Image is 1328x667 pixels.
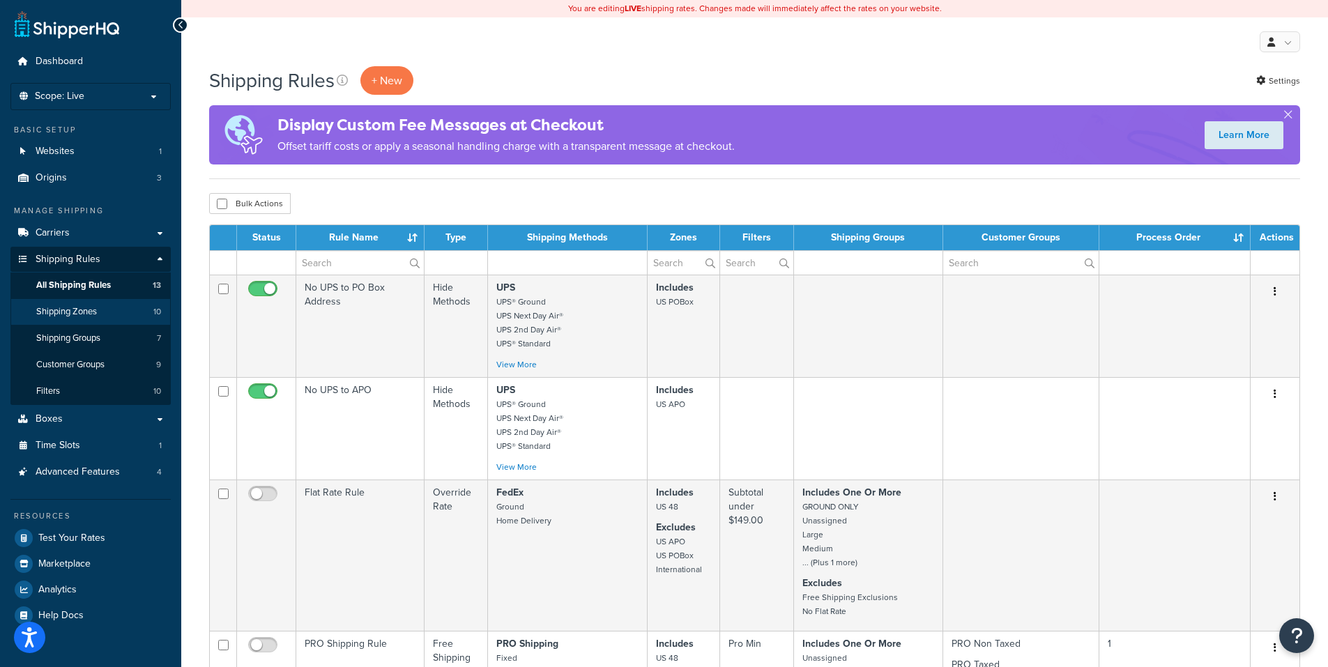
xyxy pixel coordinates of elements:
[360,66,413,95] p: + New
[10,124,171,136] div: Basic Setup
[296,480,425,631] td: Flat Rate Rule
[209,105,277,164] img: duties-banner-06bc72dcb5fe05cb3f9472aba00be2ae8eb53ab6f0d8bb03d382ba314ac3c341.png
[153,306,161,318] span: 10
[10,459,171,485] a: Advanced Features 4
[36,56,83,68] span: Dashboard
[159,440,162,452] span: 1
[10,433,171,459] a: Time Slots 1
[496,652,517,664] small: Fixed
[10,603,171,628] a: Help Docs
[296,225,425,250] th: Rule Name : activate to sort column ascending
[656,485,694,500] strong: Includes
[10,299,171,325] li: Shipping Zones
[237,225,296,250] th: Status
[157,466,162,478] span: 4
[10,139,171,164] a: Websites 1
[720,225,793,250] th: Filters
[496,461,537,473] a: View More
[656,383,694,397] strong: Includes
[15,10,119,38] a: ShipperHQ Home
[10,510,171,522] div: Resources
[425,480,488,631] td: Override Rate
[153,279,161,291] span: 13
[943,251,1098,275] input: Search
[10,406,171,432] li: Boxes
[36,279,111,291] span: All Shipping Rules
[10,220,171,246] a: Carriers
[296,275,425,377] td: No UPS to PO Box Address
[496,485,524,500] strong: FedEx
[10,378,171,404] a: Filters 10
[496,500,551,527] small: Ground Home Delivery
[720,480,793,631] td: Subtotal under $149.00
[656,398,685,411] small: US APO
[296,377,425,480] td: No UPS to APO
[10,352,171,378] li: Customer Groups
[802,636,901,651] strong: Includes One Or More
[10,378,171,404] li: Filters
[36,172,67,184] span: Origins
[802,500,858,569] small: GROUND ONLY Unassigned Large Medium ... (Plus 1 more)
[35,91,84,102] span: Scope: Live
[10,49,171,75] a: Dashboard
[36,332,100,344] span: Shipping Groups
[10,273,171,298] a: All Shipping Rules 13
[802,591,898,618] small: Free Shipping Exclusions No Flat Rate
[802,576,842,590] strong: Excludes
[10,433,171,459] li: Time Slots
[36,254,100,266] span: Shipping Rules
[10,165,171,191] a: Origins 3
[209,67,335,94] h1: Shipping Rules
[157,332,161,344] span: 7
[425,225,488,250] th: Type
[10,526,171,551] a: Test Your Rates
[38,584,77,596] span: Analytics
[656,535,702,576] small: US APO US POBox International
[10,352,171,378] a: Customer Groups 9
[496,358,537,371] a: View More
[496,383,515,397] strong: UPS
[157,172,162,184] span: 3
[648,251,719,275] input: Search
[943,225,1099,250] th: Customer Groups
[10,247,171,273] a: Shipping Rules
[10,551,171,576] a: Marketplace
[36,306,97,318] span: Shipping Zones
[10,165,171,191] li: Origins
[425,377,488,480] td: Hide Methods
[648,225,720,250] th: Zones
[36,440,80,452] span: Time Slots
[496,296,563,350] small: UPS® Ground UPS Next Day Air® UPS 2nd Day Air® UPS® Standard
[625,2,641,15] b: LIVE
[38,610,84,622] span: Help Docs
[1279,618,1314,653] button: Open Resource Center
[496,280,515,295] strong: UPS
[10,273,171,298] li: All Shipping Rules
[10,247,171,406] li: Shipping Rules
[10,139,171,164] li: Websites
[1099,225,1251,250] th: Process Order : activate to sort column ascending
[656,280,694,295] strong: Includes
[36,413,63,425] span: Boxes
[277,137,735,156] p: Offset tariff costs or apply a seasonal handling charge with a transparent message at checkout.
[10,459,171,485] li: Advanced Features
[36,146,75,158] span: Websites
[496,398,563,452] small: UPS® Ground UPS Next Day Air® UPS 2nd Day Air® UPS® Standard
[794,225,943,250] th: Shipping Groups
[10,577,171,602] a: Analytics
[488,225,648,250] th: Shipping Methods
[656,500,678,513] small: US 48
[36,466,120,478] span: Advanced Features
[10,325,171,351] li: Shipping Groups
[802,485,901,500] strong: Includes One Or More
[38,532,105,544] span: Test Your Rates
[10,299,171,325] a: Shipping Zones 10
[1205,121,1283,149] a: Learn More
[38,558,91,570] span: Marketplace
[156,359,161,371] span: 9
[496,636,558,651] strong: PRO Shipping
